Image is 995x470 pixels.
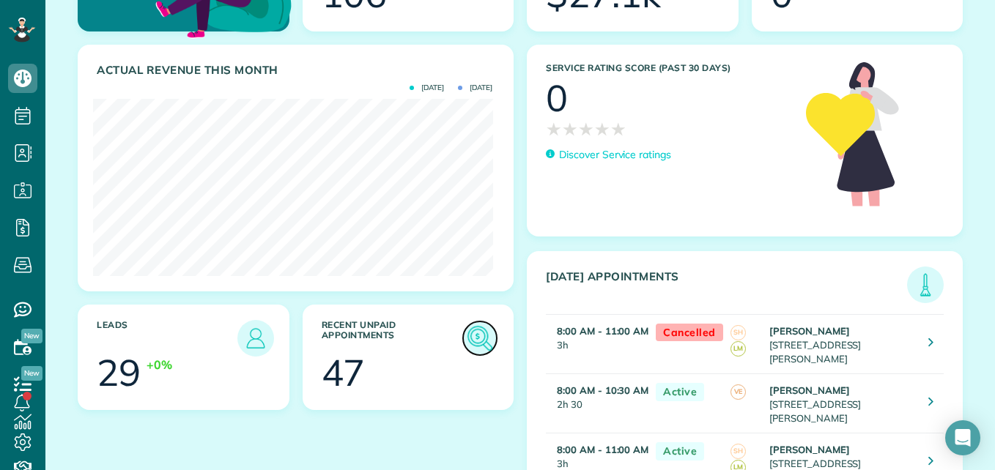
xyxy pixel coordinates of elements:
span: Cancelled [656,324,723,342]
strong: [PERSON_NAME] [769,325,850,337]
div: 29 [97,354,141,391]
td: [STREET_ADDRESS][PERSON_NAME] [766,374,917,433]
strong: [PERSON_NAME] [769,384,850,396]
span: LM [730,341,746,357]
p: Discover Service ratings [559,147,671,163]
td: 2h 30 [546,374,648,433]
img: icon_leads-1bed01f49abd5b7fead27621c3d59655bb73ed531f8eeb49469d10e621d6b896.png [241,324,270,353]
span: Active [656,442,704,460]
div: +0% [147,357,172,373]
span: VE [730,384,746,400]
h3: [DATE] Appointments [546,270,907,303]
span: [DATE] [458,84,492,92]
h3: Recent unpaid appointments [322,320,462,357]
span: SH [730,444,746,459]
h3: Service Rating score (past 30 days) [546,63,791,73]
span: New [21,366,42,381]
strong: 8:00 AM - 11:00 AM [557,444,648,455]
span: ★ [562,116,578,142]
span: ★ [578,116,594,142]
td: [STREET_ADDRESS][PERSON_NAME] [766,314,917,373]
span: New [21,329,42,343]
span: ★ [546,116,562,142]
span: ★ [594,116,610,142]
strong: 8:00 AM - 11:00 AM [557,325,648,337]
strong: 8:00 AM - 10:30 AM [557,384,648,396]
h3: Leads [97,320,237,357]
div: Open Intercom Messenger [945,420,980,455]
span: Active [656,383,704,401]
span: [DATE] [410,84,444,92]
span: ★ [610,116,626,142]
h3: Actual Revenue this month [97,64,498,77]
td: 3h [546,314,648,373]
span: SH [730,325,746,340]
strong: [PERSON_NAME] [769,444,850,455]
div: 47 [322,354,366,391]
img: icon_todays_appointments-901f7ab196bb0bea1936b74009e4eb5ffbc2d2711fa7634e0d609ed5ef32b18b.png [911,270,940,299]
a: Discover Service ratings [546,147,671,163]
img: icon_unpaid_appointments-47b8ce3997adf2238b356f14209ab4cced10bd1f174958f3ca8f1d0dd7fffeee.png [463,321,497,355]
div: 0 [546,80,568,116]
